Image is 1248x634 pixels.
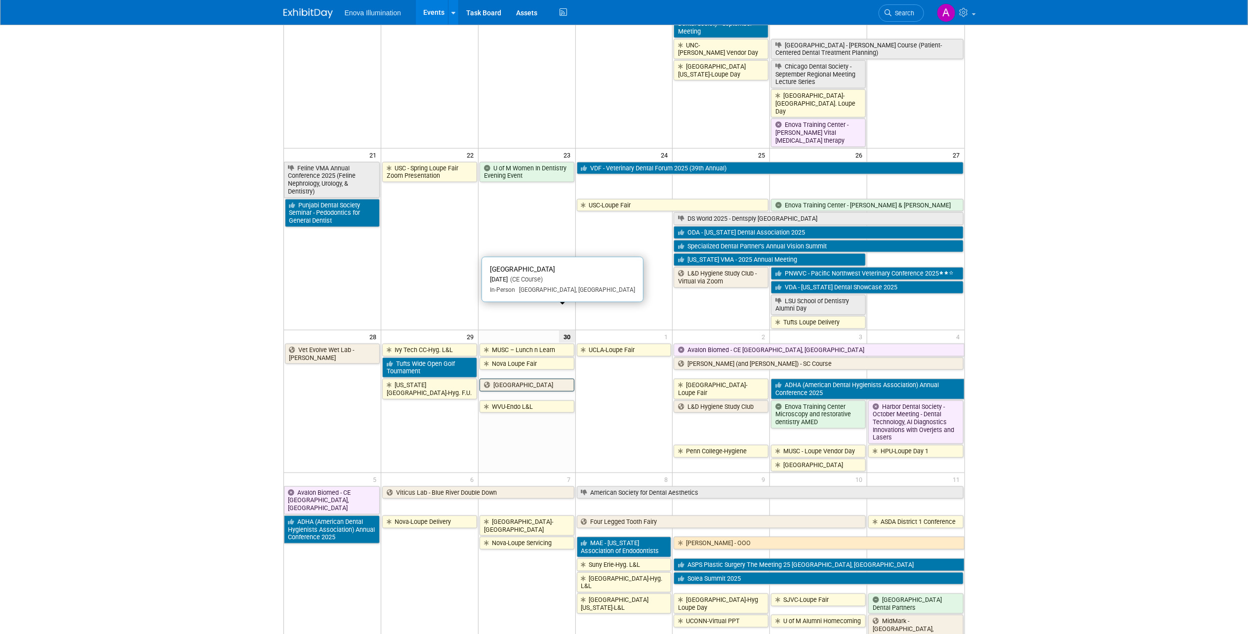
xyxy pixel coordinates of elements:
a: USC-Loupe Fair [577,199,769,212]
a: Suny Erie-Hyg. L&L [577,558,672,571]
a: Ivy Tech CC-Hyg. L&L [382,344,477,357]
a: U of M Alumni Homecoming [771,615,866,628]
a: U of M Women In Dentistry Evening Event [480,162,574,182]
span: 1 [663,330,672,343]
a: [GEOGRAPHIC_DATA]-Hyg Loupe Day [674,594,768,614]
a: L&D Hygiene Study Club [674,400,768,413]
a: [GEOGRAPHIC_DATA]-Hyg. L&L [577,572,672,593]
span: [GEOGRAPHIC_DATA], [GEOGRAPHIC_DATA] [515,286,635,293]
a: MAE - [US_STATE] Association of Endodontists [577,537,672,557]
a: ADHA (American Dental Hygienists Association) Annual Conference 2025 [771,379,964,399]
a: HPU-Loupe Day 1 [868,445,963,458]
span: 23 [563,149,575,161]
a: DS World 2025 - Dentsply [GEOGRAPHIC_DATA] [674,212,963,225]
img: ExhibitDay [283,8,333,18]
span: 3 [858,330,867,343]
span: 27 [952,149,965,161]
a: Nova Loupe Fair [480,357,574,370]
span: 28 [368,330,381,343]
span: Enova Illumination [345,9,401,17]
a: [GEOGRAPHIC_DATA] - [PERSON_NAME] Course (Patient-Centered Dental Treatment Planning) [771,39,963,59]
a: [PERSON_NAME] - OOO [674,537,964,550]
a: Avalon Biomed - CE [GEOGRAPHIC_DATA], [GEOGRAPHIC_DATA] [284,486,380,515]
span: Search [892,9,915,17]
a: Search [879,4,924,22]
a: [US_STATE] VMA - 2025 Annual Meeting [674,253,866,266]
a: UNC-[PERSON_NAME] Vendor Day [674,39,768,59]
span: 8 [663,473,672,485]
a: [GEOGRAPHIC_DATA] Dental Partners [868,594,963,614]
a: [PERSON_NAME] (and [PERSON_NAME]) - SC Course [674,357,963,370]
a: [GEOGRAPHIC_DATA]-Loupe Fair [674,379,768,399]
a: [GEOGRAPHIC_DATA]-[GEOGRAPHIC_DATA] [480,515,574,536]
span: 25 [757,149,769,161]
a: [GEOGRAPHIC_DATA]-[GEOGRAPHIC_DATA]. Loupe Day [771,89,866,118]
a: Enova Training Center - [PERSON_NAME] Vital [MEDICAL_DATA] therapy [771,119,866,147]
a: [GEOGRAPHIC_DATA] [480,379,574,392]
a: WVU-Endo L&L [480,400,574,413]
a: SJVC-Loupe Fair [771,594,866,606]
a: Four Legged Tooth Fairy [577,515,866,528]
span: 9 [761,473,769,485]
a: LSU School of Dentistry Alumni Day [771,295,866,315]
span: 26 [854,149,867,161]
a: Avalon Biomed - CE [GEOGRAPHIC_DATA], [GEOGRAPHIC_DATA] [674,344,964,357]
a: Specialized Dental Partner’s Annual Vision Summit [674,240,963,253]
span: 24 [660,149,672,161]
a: Nova-Loupe Delivery [382,515,477,528]
a: Vet Evolve Wet Lab - [PERSON_NAME] [285,344,380,364]
a: Punjabi Dental Society Seminar - Pedodontics for General Dentist [285,199,380,227]
a: [GEOGRAPHIC_DATA][US_STATE]-L&L [577,594,672,614]
a: ADHA (American Dental Hygienists Association) Annual Conference 2025 [284,515,380,544]
a: Penn College-Hygiene [674,445,768,458]
span: 7 [566,473,575,485]
div: [DATE] [490,276,635,284]
a: ASDA District 1 Conference [868,515,963,528]
a: VDF - Veterinary Dental Forum 2025 (39th Annual) [577,162,964,175]
span: [GEOGRAPHIC_DATA] [490,265,555,273]
a: Chicago Dental Society - September Regional Meeting Lecture Series [771,60,866,88]
span: 11 [952,473,965,485]
a: PNWVC - Pacific Northwest Veterinary Conference 2025 [771,267,963,280]
a: Enova Training Center - [PERSON_NAME] & [PERSON_NAME] [771,199,963,212]
a: American Society for Dental Aesthetics [577,486,964,499]
a: UCLA-Loupe Fair [577,344,672,357]
a: [US_STATE][GEOGRAPHIC_DATA]-Hyg. F.U. [382,379,477,399]
a: Enova Training Center Microscopy and restorative dentistry AMED [771,400,866,429]
a: Nova-Loupe Servicing [480,537,574,550]
span: 5 [372,473,381,485]
a: ODA - [US_STATE] Dental Association 2025 [674,226,963,239]
span: (CE Course) [508,276,543,283]
span: 2 [761,330,769,343]
span: 22 [466,149,478,161]
img: Abby Nelson [937,3,956,22]
span: 29 [466,330,478,343]
a: Tufts Wide Open Golf Tournament [382,357,477,378]
a: VDA - [US_STATE] Dental Showcase 2025 [771,281,963,294]
a: USC - Spring Loupe Fair Zoom Presentation [382,162,477,182]
a: MUSC – Lunch n Learn [480,344,574,357]
a: Viticus Lab - Blue River Double Down [382,486,574,499]
span: 4 [956,330,965,343]
span: 10 [854,473,867,485]
a: [GEOGRAPHIC_DATA] [771,459,866,472]
a: MUSC - Loupe Vendor Day [771,445,866,458]
a: [GEOGRAPHIC_DATA][US_STATE]-Loupe Day [674,60,768,80]
a: Tufts Loupe Delivery [771,316,866,329]
span: 30 [559,330,575,343]
a: Feline VMA Annual Conference 2025 (Feline Nephrology, Urology, & Dentistry) [284,162,380,198]
a: Harbor Dental Society - October Meeting - Dental Technology, AI Diagnostics Innovations with Over... [868,400,963,444]
span: In-Person [490,286,515,293]
span: 6 [469,473,478,485]
a: ASPS Plastic Surgery The Meeting 25 [GEOGRAPHIC_DATA], [GEOGRAPHIC_DATA] [674,558,964,571]
a: UCONN-Virtual PPT [674,615,768,628]
a: L&D Hygiene Study Club - Virtual via Zoom [674,267,768,287]
a: Solea Summit 2025 [674,572,963,585]
span: 21 [368,149,381,161]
